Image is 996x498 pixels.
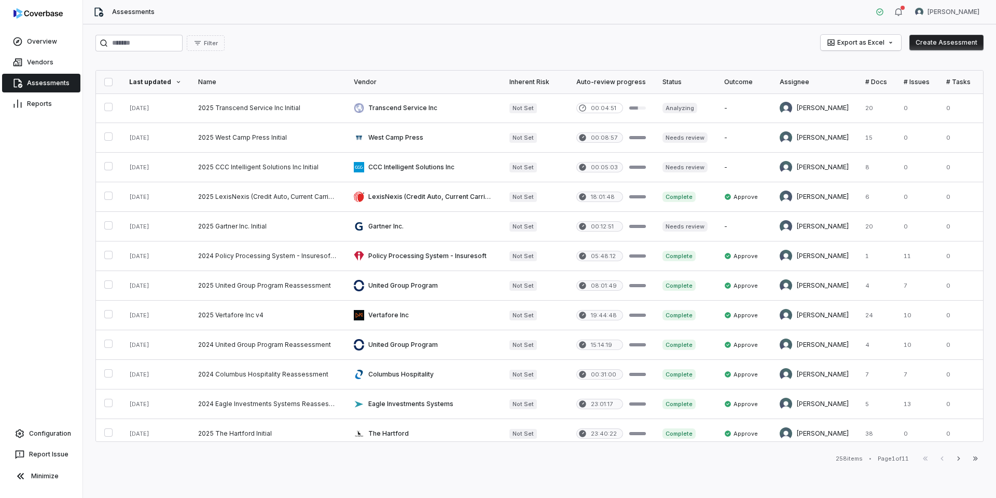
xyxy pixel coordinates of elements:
a: Reports [2,95,80,113]
div: Status [662,78,708,86]
button: Filter [187,35,225,51]
img: Melanie Lorent avatar [780,102,792,114]
div: Page 1 of 11 [878,455,909,463]
td: - [716,93,771,123]
img: Nic Weilbacher avatar [780,398,792,410]
div: # Issues [904,78,930,86]
div: 258 items [836,455,863,463]
img: Chadd Myers avatar [780,161,792,173]
td: - [716,153,771,182]
button: Create Assessment [909,35,984,50]
img: Melanie Lorent avatar [780,220,792,233]
td: - [716,212,771,241]
div: Inherent Risk [509,78,560,86]
img: Brittany Durbin avatar [780,131,792,144]
button: Report Issue [4,445,78,464]
span: Assessments [112,8,155,16]
div: Vendor [354,78,493,86]
span: Filter [204,39,218,47]
img: Nic Weilbacher avatar [780,339,792,351]
img: logo-D7KZi-bG.svg [13,8,63,19]
img: Nic Weilbacher avatar [780,250,792,262]
img: Nic Weilbacher avatar [915,8,923,16]
button: Minimize [4,466,78,487]
a: Assessments [2,74,80,92]
td: - [716,123,771,153]
a: Vendors [2,53,80,72]
img: Nic Weilbacher avatar [780,368,792,381]
div: Name [198,78,337,86]
div: • [869,455,872,462]
button: Export as Excel [821,35,901,50]
a: Configuration [4,424,78,443]
button: Nic Weilbacher avatar[PERSON_NAME] [909,4,986,20]
img: Nic Weilbacher avatar [780,309,792,321]
div: Auto-review progress [576,78,646,86]
div: Outcome [724,78,763,86]
div: Last updated [129,78,182,86]
img: Nic Weilbacher avatar [780,279,792,292]
img: Brittany Durbin avatar [780,427,792,440]
div: Assignee [780,78,849,86]
div: # Tasks [946,78,971,86]
a: Overview [2,32,80,51]
div: # Docs [865,78,887,86]
span: [PERSON_NAME] [928,8,979,16]
img: Melanie Lorent avatar [780,191,792,203]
